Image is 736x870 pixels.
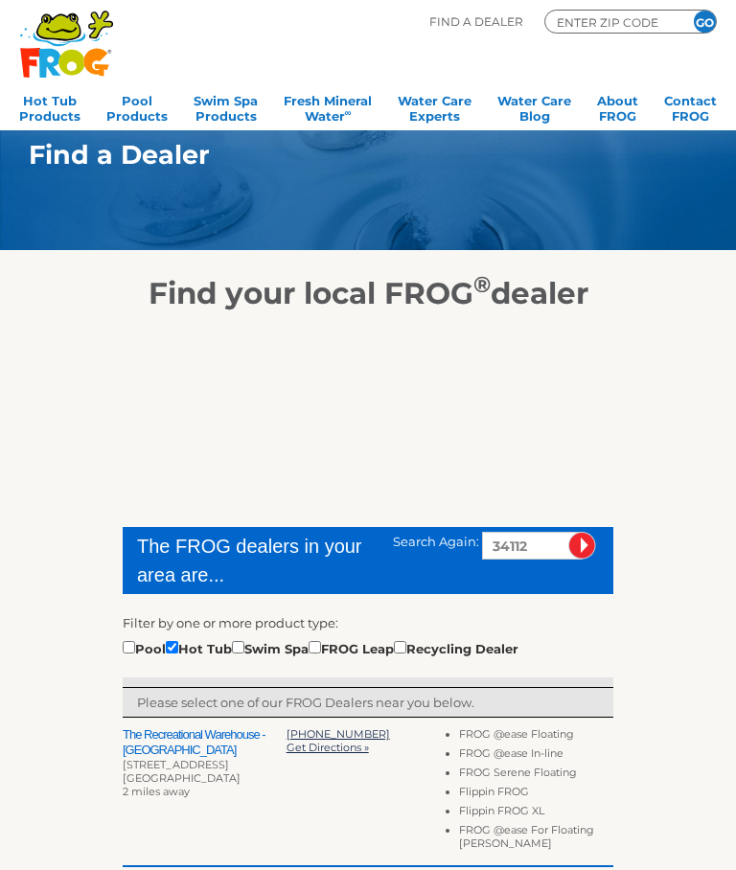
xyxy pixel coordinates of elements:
a: ContactFROG [664,87,717,126]
div: The FROG dealers in your area are... [137,532,376,589]
span: 2 miles away [123,785,190,798]
div: Pool Hot Tub Swim Spa FROG Leap Recycling Dealer [123,637,518,658]
li: Flippin FROG XL [459,804,613,823]
p: Find A Dealer [429,10,523,34]
a: Get Directions » [287,741,369,754]
li: FROG @ease Floating [459,727,613,746]
h1: Find a Dealer [29,140,662,170]
sup: ® [473,270,491,298]
h2: The Recreational Warehouse - [GEOGRAPHIC_DATA] [123,727,287,758]
input: Submit [568,532,596,560]
li: FROG Serene Floating [459,766,613,785]
li: FROG @ease For Floating [PERSON_NAME] [459,823,613,856]
a: Hot TubProducts [19,87,80,126]
span: Search Again: [393,534,479,549]
input: Zip Code Form [555,13,670,31]
a: Fresh MineralWater∞ [284,87,372,126]
li: Flippin FROG [459,785,613,804]
sup: ∞ [345,107,352,118]
p: Please select one of our FROG Dealers near you below. [137,693,599,712]
a: Water CareExperts [398,87,471,126]
a: Swim SpaProducts [194,87,258,126]
a: AboutFROG [597,87,638,126]
a: PoolProducts [106,87,168,126]
div: [GEOGRAPHIC_DATA] [123,771,287,785]
a: [PHONE_NUMBER] [287,727,390,741]
a: Water CareBlog [497,87,571,126]
label: Filter by one or more product type: [123,613,338,632]
div: [STREET_ADDRESS] [123,758,287,771]
li: FROG @ease In-line [459,746,613,766]
input: GO [694,11,716,33]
